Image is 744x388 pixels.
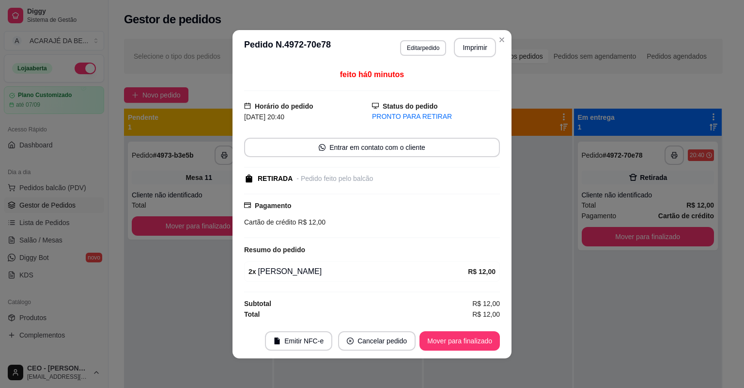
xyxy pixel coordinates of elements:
[258,174,293,184] div: RETIRADA
[244,300,271,307] strong: Subtotal
[244,310,260,318] strong: Total
[244,113,284,121] span: [DATE] 20:40
[296,174,373,184] div: - Pedido feito pelo balcão
[244,218,296,226] span: Cartão de crédito
[255,202,291,210] strong: Pagamento
[248,268,256,275] strong: 2 x
[274,338,280,344] span: file
[244,246,305,254] strong: Resumo do pedido
[244,38,331,57] h3: Pedido N. 4972-70e78
[296,218,325,226] span: R$ 12,00
[248,266,468,277] div: [PERSON_NAME]
[454,38,496,57] button: Imprimir
[472,298,500,309] span: R$ 12,00
[494,32,510,48] button: Close
[340,70,404,79] span: feito há 0 minutos
[244,138,500,157] button: whats-appEntrar em contato com o cliente
[255,102,313,110] strong: Horário do pedido
[472,309,500,320] span: R$ 12,00
[244,202,251,209] span: credit-card
[347,338,354,344] span: close-circle
[383,102,438,110] strong: Status do pedido
[319,144,325,151] span: whats-app
[419,331,500,351] button: Mover para finalizado
[468,268,496,275] strong: R$ 12,00
[400,40,446,56] button: Editarpedido
[338,331,416,351] button: close-circleCancelar pedido
[372,102,379,109] span: desktop
[372,112,500,122] div: PRONTO PARA RETIRAR
[265,331,332,351] button: fileEmitir NFC-e
[244,102,251,109] span: calendar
